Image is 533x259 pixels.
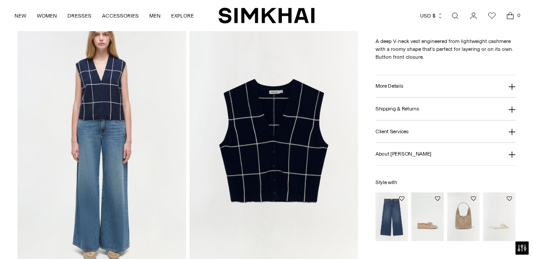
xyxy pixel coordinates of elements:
[375,180,515,185] h6: Style with
[149,6,161,25] a: MEN
[435,196,440,201] button: Add to Wishlist
[7,226,88,252] iframe: Sign Up via Text for Offers
[375,83,403,89] h3: More Details
[102,6,139,25] a: ACCESSORIES
[375,37,515,61] p: A deep V-neck vest engineered from lightweight cashmere with a roomy shape that's perfect for lay...
[515,11,522,19] span: 0
[501,7,519,25] a: Open cart modal
[375,151,431,157] h3: About [PERSON_NAME]
[483,192,515,241] img: Dion Woven Slide
[447,192,480,241] img: Khai Suede Hobo Bag
[375,192,408,241] img: Arlo Wide Leg Jean
[420,6,443,25] button: USD $
[375,75,515,98] button: More Details
[375,143,515,165] button: About [PERSON_NAME]
[218,7,315,24] a: SIMKHAI
[14,6,26,25] a: NEW
[465,7,482,25] a: Go to the account page
[375,98,515,120] button: Shipping & Returns
[67,6,91,25] a: DRESSES
[507,196,512,201] button: Add to Wishlist
[375,106,419,112] h3: Shipping & Returns
[446,7,464,25] a: Open search modal
[37,6,57,25] a: WOMEN
[171,6,194,25] a: EXPLORE
[471,196,476,201] button: Add to Wishlist
[375,121,515,143] button: Client Services
[483,7,501,25] a: Wishlist
[399,196,404,201] button: Add to Wishlist
[375,129,409,135] h3: Client Services
[411,192,444,241] img: Danner Suede Boat Shoe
